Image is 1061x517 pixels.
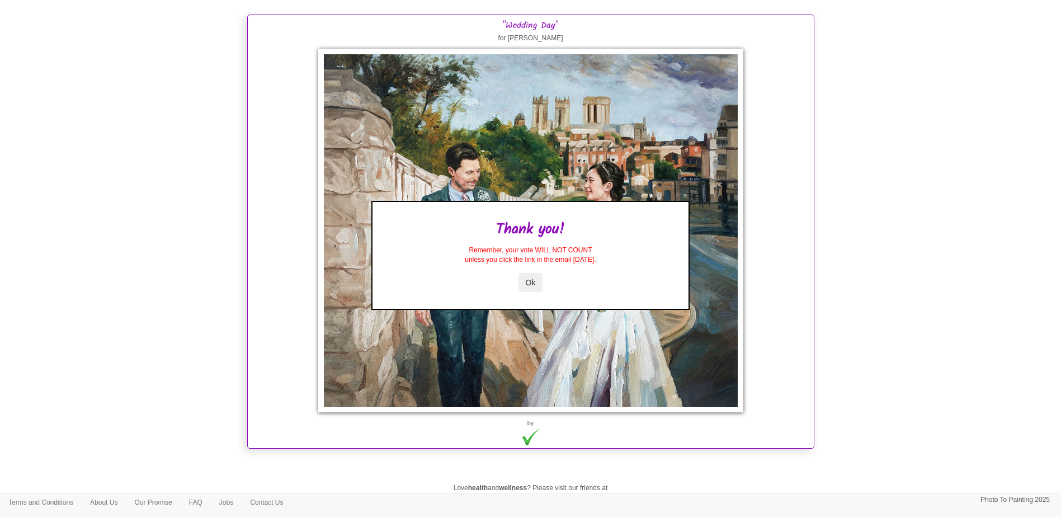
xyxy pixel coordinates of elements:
[251,418,811,429] p: by
[82,494,126,511] a: About Us
[318,49,743,412] img: Wedding Day
[181,494,211,511] a: FAQ
[247,15,814,448] div: for [PERSON_NAME]
[468,484,488,492] strong: health
[253,482,809,494] p: Love and ? Please visit our friends at
[521,429,540,445] img: tick.gif
[980,494,1050,506] p: Photo To Painting 2025
[389,246,672,265] div: Remember, your vote WILL NOT COUNT unless you click the link in the email [DATE].
[251,21,811,31] h3: "Wedding Day"
[211,494,242,511] a: Jobs
[499,484,527,492] strong: wellness
[126,494,180,511] a: Our Promise
[518,273,543,292] button: Ok
[242,494,291,511] a: Contact Us
[389,222,672,238] h2: Thank you!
